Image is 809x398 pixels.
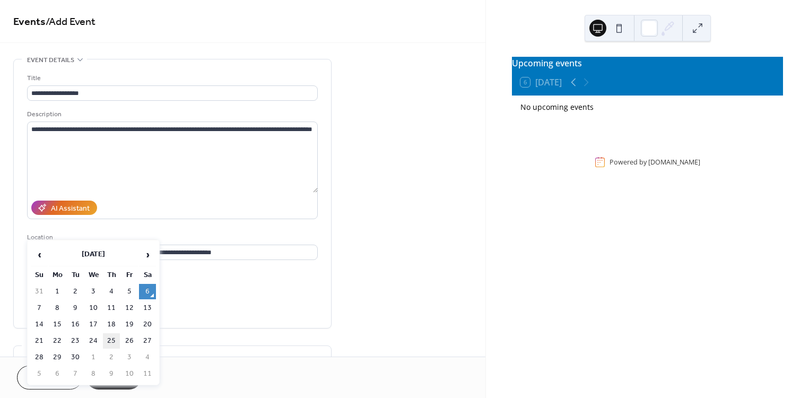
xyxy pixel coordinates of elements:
td: 15 [49,317,66,332]
div: Location [27,232,316,243]
div: Powered by [610,158,700,167]
th: Tu [67,267,84,283]
th: Su [31,267,48,283]
td: 9 [67,300,84,316]
td: 4 [139,350,156,365]
button: Cancel [17,366,82,390]
td: 5 [31,366,48,382]
td: 18 [103,317,120,332]
td: 7 [67,366,84,382]
td: 7 [31,300,48,316]
td: 30 [67,350,84,365]
button: AI Assistant [31,201,97,215]
td: 21 [31,333,48,349]
td: 25 [103,333,120,349]
td: 11 [103,300,120,316]
div: Upcoming events [512,57,783,70]
th: Mo [49,267,66,283]
span: / Add Event [46,12,95,32]
td: 12 [121,300,138,316]
td: 8 [49,300,66,316]
td: 27 [139,333,156,349]
td: 17 [85,317,102,332]
td: 9 [103,366,120,382]
td: 19 [121,317,138,332]
span: Event details [27,55,74,66]
td: 10 [85,300,102,316]
td: 4 [103,284,120,299]
span: ‹ [31,244,47,265]
td: 1 [85,350,102,365]
th: [DATE] [49,244,138,266]
td: 6 [49,366,66,382]
td: 16 [67,317,84,332]
td: 26 [121,333,138,349]
div: Title [27,73,316,84]
td: 22 [49,333,66,349]
th: Th [103,267,120,283]
td: 13 [139,300,156,316]
td: 28 [31,350,48,365]
th: Sa [139,267,156,283]
td: 11 [139,366,156,382]
td: 24 [85,333,102,349]
td: 8 [85,366,102,382]
td: 31 [31,284,48,299]
td: 6 [139,284,156,299]
td: 10 [121,366,138,382]
div: Description [27,109,316,120]
td: 14 [31,317,48,332]
td: 3 [121,350,138,365]
td: 1 [49,284,66,299]
span: › [140,244,155,265]
td: 20 [139,317,156,332]
div: No upcoming events [520,102,775,112]
th: Fr [121,267,138,283]
a: Events [13,12,46,32]
td: 29 [49,350,66,365]
a: [DOMAIN_NAME] [648,158,700,167]
td: 2 [103,350,120,365]
td: 2 [67,284,84,299]
td: 3 [85,284,102,299]
div: AI Assistant [51,203,90,214]
td: 5 [121,284,138,299]
th: We [85,267,102,283]
td: 23 [67,333,84,349]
